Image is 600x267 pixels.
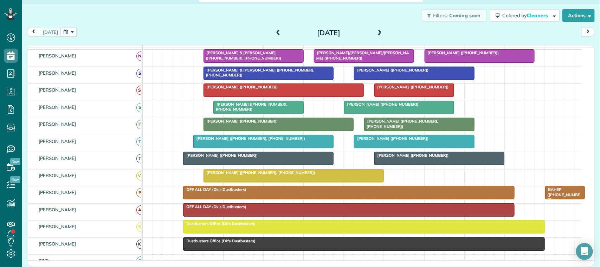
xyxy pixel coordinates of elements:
button: prev [27,27,40,37]
button: next [581,27,595,37]
span: Filters: [433,12,448,19]
span: [PERSON_NAME] [37,121,78,127]
span: BAHEP ([PHONE_NUMBER]) [545,187,580,202]
span: 10am [264,47,279,52]
span: [PERSON_NAME] ([PHONE_NUMBER]) [344,102,419,107]
span: [PERSON_NAME] ([PHONE_NUMBER], [PHONE_NUMBER]) [193,136,305,141]
span: [PERSON_NAME] [37,173,78,178]
span: [PERSON_NAME] [37,224,78,229]
span: SH [136,222,146,232]
span: [PERSON_NAME] [37,207,78,212]
span: [PERSON_NAME] [37,138,78,144]
span: NN [136,51,146,61]
span: 11am [304,47,320,52]
span: 12pm [344,47,359,52]
span: [PERSON_NAME] ([PHONE_NUMBER], [PHONE_NUMBER]) [203,170,316,175]
span: TD [136,154,146,163]
span: [PERSON_NAME] ([PHONE_NUMBER]) [354,136,429,141]
span: [PERSON_NAME] [37,87,78,93]
span: 5pm [545,47,557,52]
span: KN [136,240,146,249]
button: Colored byCleaners [490,9,560,22]
span: 8am [183,47,196,52]
h2: [DATE] [285,29,373,37]
span: Coming soon [449,12,481,19]
span: [PERSON_NAME] [37,70,78,76]
span: [PERSON_NAME] [37,155,78,161]
span: 7am [143,47,156,52]
span: [PERSON_NAME] ([PHONE_NUMBER]) [374,85,449,89]
span: [PERSON_NAME] ([PHONE_NUMBER]) [374,153,449,158]
span: PB [136,188,146,198]
span: 3pm [465,47,477,52]
span: [PERSON_NAME] [37,190,78,195]
span: SM [136,86,146,95]
span: Dustbusters Office (Dk's Dustbusters) [183,221,256,226]
span: TP [136,137,146,147]
span: [PERSON_NAME] [37,53,78,58]
span: [PERSON_NAME] ([PHONE_NUMBER], [PHONE_NUMBER]) [364,119,438,129]
span: New [10,158,20,165]
span: [PERSON_NAME]/[PERSON_NAME]/[PERSON_NAME] ([PHONE_NUMBER]) [314,50,409,60]
span: [PERSON_NAME] ([PHONE_NUMBER]) [183,153,258,158]
button: Actions [562,9,595,22]
button: [DATE] [40,27,61,37]
span: OFF ALL DAY (Dk's Dustbusters) [183,187,246,192]
span: [PERSON_NAME] ([PHONE_NUMBER]) [354,68,429,73]
span: [PERSON_NAME] ([PHONE_NUMBER]) [424,50,499,55]
span: Dustbusters Office (Dk's Dustbusters) [183,238,256,243]
span: [PERSON_NAME] [37,104,78,110]
span: SB [136,69,146,78]
span: [PERSON_NAME] & [PERSON_NAME] ([PHONE_NUMBER], [PHONE_NUMBER]) [203,50,282,60]
span: TW [136,120,146,129]
span: [PERSON_NAME] [37,241,78,247]
span: 1pm [384,47,396,52]
span: ZZ Team [37,258,58,263]
span: 2pm [425,47,437,52]
span: AK [136,205,146,215]
span: New [10,176,20,183]
span: [PERSON_NAME] ([PHONE_NUMBER]) [203,85,278,89]
span: 9am [224,47,237,52]
div: Open Intercom Messenger [576,243,593,260]
span: SP [136,103,146,112]
span: 4pm [505,47,517,52]
span: [PERSON_NAME] ([PHONE_NUMBER], [PHONE_NUMBER]) [213,102,288,112]
span: OFF ALL DAY (Dk's Dustbusters) [183,204,246,209]
span: [PERSON_NAME] & [PERSON_NAME] ([PHONE_NUMBER], [PHONE_NUMBER]) [203,68,315,77]
span: [PERSON_NAME] ([PHONE_NUMBER]) [203,119,278,124]
span: VM [136,171,146,181]
span: Cleaners [527,12,549,19]
span: Colored by [502,12,550,19]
